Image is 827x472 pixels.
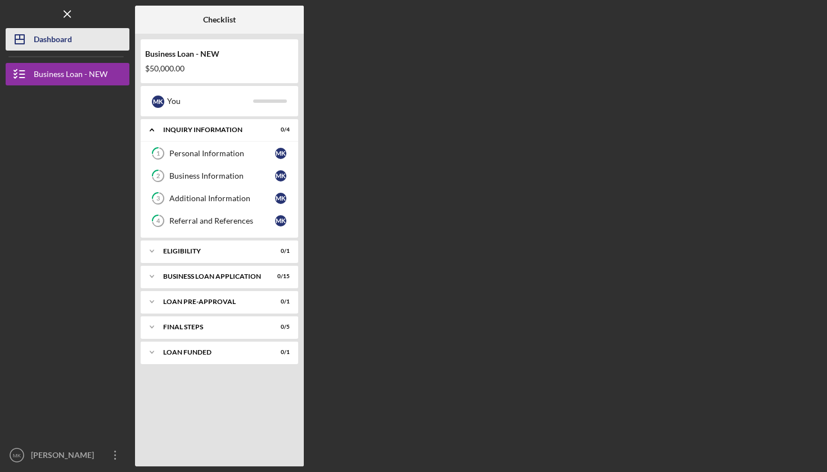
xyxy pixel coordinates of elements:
[156,150,160,157] tspan: 1
[28,444,101,469] div: [PERSON_NAME]
[169,216,275,225] div: Referral and References
[6,28,129,51] button: Dashboard
[145,49,294,58] div: Business Loan - NEW
[269,248,290,255] div: 0 / 1
[34,63,107,88] div: Business Loan - NEW
[275,193,286,204] div: M K
[146,187,293,210] a: 3Additional InformationMK
[145,64,294,73] div: $50,000.00
[152,96,164,108] div: M K
[275,215,286,226] div: M K
[6,63,129,85] button: Business Loan - NEW
[163,126,262,133] div: INQUIRY INFORMATION
[6,444,129,466] button: MK[PERSON_NAME]
[269,298,290,305] div: 0 / 1
[156,217,160,225] tspan: 4
[169,194,275,203] div: Additional Information
[167,92,253,111] div: You
[203,15,236,24] b: Checklist
[163,324,262,330] div: FINAL STEPS
[275,148,286,159] div: M K
[269,324,290,330] div: 0 / 5
[146,165,293,187] a: 2Business InformationMK
[163,248,262,255] div: ELIGIBILITY
[146,142,293,165] a: 1Personal InformationMK
[275,170,286,181] div: M K
[13,452,21,459] text: MK
[163,273,262,280] div: BUSINESS LOAN APPLICATION
[163,349,262,356] div: LOAN FUNDED
[269,126,290,133] div: 0 / 4
[169,149,275,158] div: Personal Information
[156,173,160,180] tspan: 2
[156,195,160,202] tspan: 3
[269,273,290,280] div: 0 / 15
[34,28,72,53] div: Dashboard
[269,349,290,356] div: 0 / 1
[169,171,275,180] div: Business Information
[163,298,262,305] div: LOAN PRE-APPROVAL
[146,210,293,232] a: 4Referral and ReferencesMK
